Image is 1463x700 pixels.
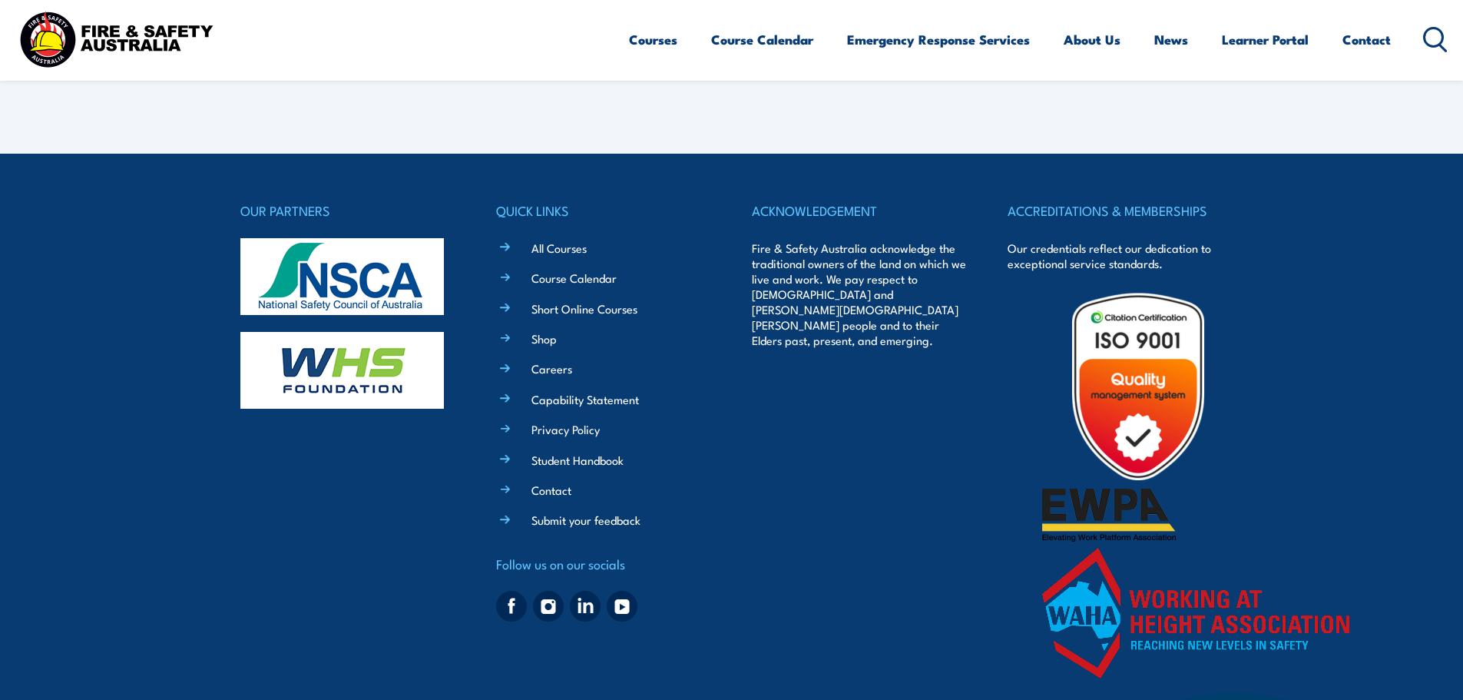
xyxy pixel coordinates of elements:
[531,330,557,347] a: Shop
[240,200,455,221] h4: OUR PARTNERS
[531,512,640,528] a: Submit your feedback
[531,240,587,256] a: All Courses
[531,360,572,377] a: Careers
[1042,290,1234,483] img: Untitled design (19)
[240,238,444,315] img: nsca-logo-footer
[1342,19,1391,60] a: Contact
[240,332,444,409] img: whs-logo-footer
[531,482,571,498] a: Contact
[1064,19,1120,60] a: About Us
[1042,548,1349,678] img: WAHA Working at height association – view FSAs working at height courses
[496,553,711,575] h4: Follow us on our socials
[711,19,813,60] a: Course Calendar
[1222,19,1309,60] a: Learner Portal
[752,200,967,221] h4: ACKNOWLEDGEMENT
[531,391,639,407] a: Capability Statement
[1008,200,1223,221] h4: ACCREDITATIONS & MEMBERSHIPS
[629,19,677,60] a: Courses
[531,421,600,437] a: Privacy Policy
[1008,241,1223,271] p: Our credentials reflect our dedication to exceptional service standards.
[1042,489,1176,542] img: ewpa-logo
[531,300,637,317] a: Short Online Courses
[496,200,711,221] h4: QUICK LINKS
[1154,19,1188,60] a: News
[531,270,617,286] a: Course Calendar
[531,452,624,468] a: Student Handbook
[752,241,967,348] p: Fire & Safety Australia acknowledge the traditional owners of the land on which we live and work....
[847,19,1030,60] a: Emergency Response Services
